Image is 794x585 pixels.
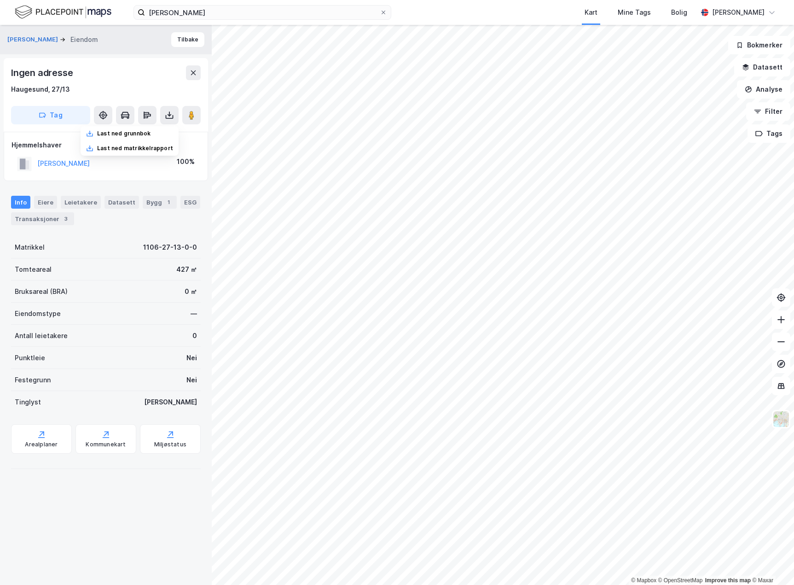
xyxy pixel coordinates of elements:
[143,196,177,209] div: Bygg
[7,35,60,44] button: [PERSON_NAME]
[631,577,656,584] a: Mapbox
[145,6,380,19] input: Søk på adresse, matrikkel, gårdeiere, leietakere eller personer
[70,34,98,45] div: Eiendom
[15,242,45,253] div: Matrikkel
[772,410,790,428] img: Z
[15,330,68,341] div: Antall leietakere
[11,212,74,225] div: Transaksjoner
[618,7,651,18] div: Mine Tags
[180,196,200,209] div: ESG
[748,541,794,585] div: Kontrollprogram for chat
[186,352,197,363] div: Nei
[61,196,101,209] div: Leietakere
[171,32,204,47] button: Tilbake
[191,308,197,319] div: —
[61,214,70,223] div: 3
[12,140,200,151] div: Hjemmelshaver
[86,441,126,448] div: Kommunekart
[728,36,790,54] button: Bokmerker
[34,196,57,209] div: Eiere
[734,58,790,76] button: Datasett
[748,541,794,585] iframe: Chat Widget
[11,65,75,80] div: Ingen adresse
[15,4,111,20] img: logo.f888ab2527a4732fd821a326f86c7f29.svg
[164,198,173,207] div: 1
[585,7,597,18] div: Kart
[177,156,195,167] div: 100%
[143,242,197,253] div: 1106-27-13-0-0
[15,352,45,363] div: Punktleie
[15,286,68,297] div: Bruksareal (BRA)
[15,397,41,408] div: Tinglyst
[11,84,70,95] div: Haugesund, 27/13
[737,80,790,99] button: Analyse
[185,286,197,297] div: 0 ㎡
[748,124,790,143] button: Tags
[658,577,703,584] a: OpenStreetMap
[15,374,51,386] div: Festegrunn
[25,441,58,448] div: Arealplaner
[176,264,197,275] div: 427 ㎡
[705,577,751,584] a: Improve this map
[746,102,790,121] button: Filter
[11,106,90,124] button: Tag
[97,130,151,137] div: Last ned grunnbok
[192,330,197,341] div: 0
[15,264,52,275] div: Tomteareal
[97,145,173,152] div: Last ned matrikkelrapport
[186,374,197,386] div: Nei
[712,7,765,18] div: [PERSON_NAME]
[15,308,61,319] div: Eiendomstype
[144,397,197,408] div: [PERSON_NAME]
[104,196,139,209] div: Datasett
[671,7,687,18] div: Bolig
[154,441,186,448] div: Miljøstatus
[11,196,30,209] div: Info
